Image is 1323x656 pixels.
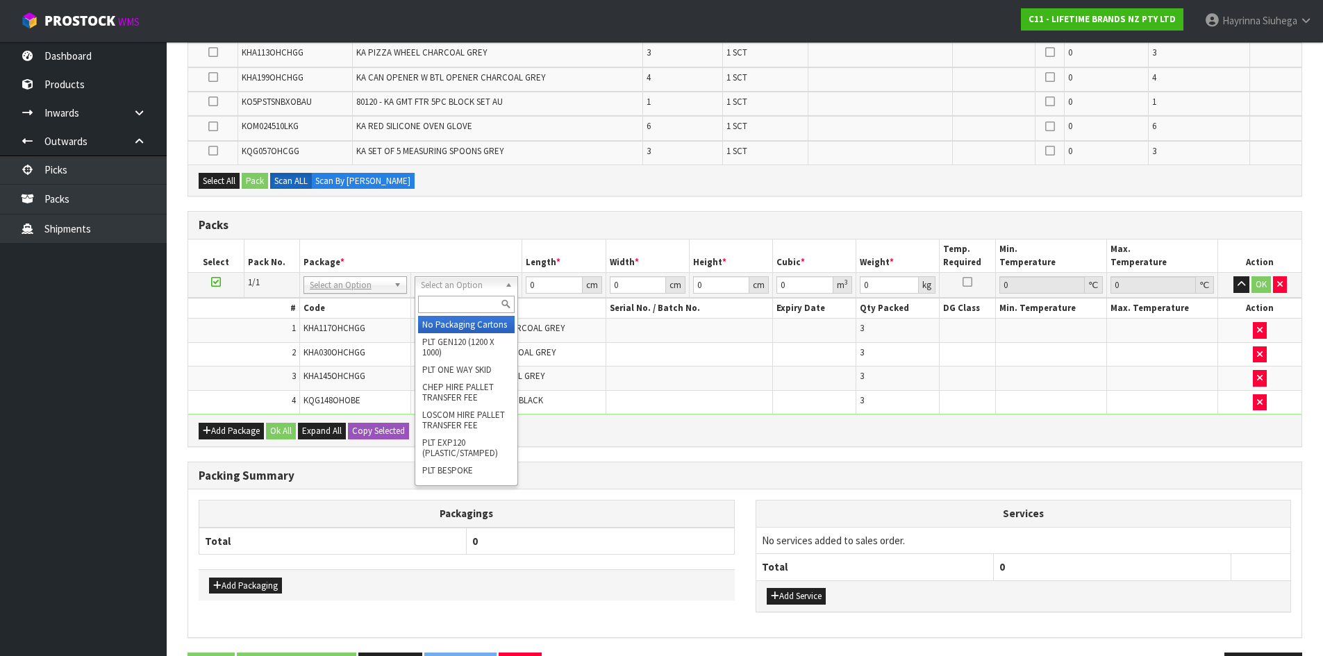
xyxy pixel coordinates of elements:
img: cube-alt.png [21,12,38,29]
span: 1 SCT [726,145,747,157]
span: 6 [647,120,651,132]
span: 80120 - KA GMT FTR 5PC BLOCK SET AU [356,96,503,108]
span: 4 [1152,72,1156,83]
span: 3 [647,145,651,157]
div: ℃ [1085,276,1103,294]
span: 3 [860,346,864,358]
th: Length [522,239,606,272]
th: Max. Temperature [1106,298,1217,319]
span: 0 [1068,145,1072,157]
button: Ok All [266,423,296,439]
span: 2 [292,346,296,358]
span: 3 [860,394,864,406]
button: Add Packaging [209,578,282,594]
th: Serial No. / Batch No. [606,298,772,319]
th: Packagings [199,501,735,528]
span: 0 [1068,72,1072,83]
th: Select [188,239,244,272]
th: Temp. Required [940,239,995,272]
div: ℃ [1196,276,1214,294]
span: Siuhega [1263,14,1297,27]
sup: 3 [844,278,848,287]
span: KQG148OHOBE [303,394,360,406]
th: DG Class [940,298,995,319]
span: ProStock [44,12,115,30]
span: 0 [1068,96,1072,108]
th: Min. Temperature [995,239,1106,272]
span: 3 [860,370,864,382]
span: 1 SCT [726,96,747,108]
th: Services [756,501,1291,527]
span: 6 [1152,120,1156,132]
li: No Packaging Cartons [418,316,515,333]
span: KHA199OHCHGG [242,72,303,83]
span: 3 [647,47,651,58]
li: CHEP HIRE PALLET TRANSFER FEE [418,378,515,406]
span: 3 [292,370,296,382]
th: Action [1218,239,1301,272]
button: Add Service [767,588,826,605]
button: Expand All [298,423,346,439]
li: PLT ONE WAY SKID [418,361,515,378]
div: cm [749,276,769,294]
li: PLT BESPOKE [418,462,515,479]
span: KA PIZZA WHEEL CHARCOAL GREY [356,47,487,58]
label: Scan By [PERSON_NAME] [311,173,415,190]
th: # [188,298,299,319]
span: 4 [292,394,296,406]
th: Height [689,239,772,272]
th: Width [606,239,689,272]
button: Select All [199,173,240,190]
span: 1 SCT [726,120,747,132]
span: KO5PSTSNBXOBAU [242,96,312,108]
span: 1 [647,96,651,108]
th: Cubic [773,239,856,272]
small: WMS [118,15,140,28]
span: KHA113OHCHGG [242,47,303,58]
span: KHA145OHCHGG [303,370,365,382]
a: C11 - LIFETIME BRANDS NZ PTY LTD [1021,8,1183,31]
span: 1 [1152,96,1156,108]
th: Name [411,298,606,319]
span: Select an Option [310,277,388,294]
span: 1 SCT [726,72,747,83]
span: 0 [1068,120,1072,132]
th: Qty Packed [856,298,940,319]
td: No services added to sales order. [756,527,1291,553]
span: KA CAN OPENER W BTL OPENER CHARCOAL GREY [356,72,545,83]
span: KOM024510LKG [242,120,299,132]
th: Max. Temperature [1106,239,1217,272]
button: Pack [242,173,268,190]
span: 4 [647,72,651,83]
span: Expand All [302,425,342,437]
button: OK [1251,276,1271,293]
li: LOSCOM HIRE PALLET TRANSFER FEE [418,406,515,434]
th: Action [1218,298,1301,319]
div: cm [583,276,602,294]
span: 0 [999,560,1005,573]
span: KA RED SILICONE OVEN GLOVE [356,120,472,132]
span: Hayrinna [1222,14,1260,27]
span: 1 SCT [726,47,747,58]
h3: Packing Summary [199,469,1291,482]
th: Total [199,528,467,555]
th: Min. Temperature [995,298,1106,319]
span: KQG057OHCGG [242,145,299,157]
h3: Packs [199,219,1291,232]
li: PLT EXP120 (PLASTIC/STAMPED) [418,434,515,462]
th: Weight [856,239,940,272]
th: Total [756,554,994,580]
th: Expiry Date [773,298,856,319]
strong: C11 - LIFETIME BRANDS NZ PTY LTD [1029,13,1176,25]
li: PLT GEN120 (1200 X 1000) [418,333,515,361]
span: KHA117OHCHGG [303,322,365,334]
div: kg [919,276,935,294]
button: Copy Selected [348,423,409,439]
span: 1 [292,322,296,334]
span: 3 [1152,47,1156,58]
span: 3 [860,322,864,334]
th: Pack No. [244,239,299,272]
th: Package [299,239,522,272]
span: KHA030OHCHGG [303,346,365,358]
li: PLT UNIFORM [418,479,515,496]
